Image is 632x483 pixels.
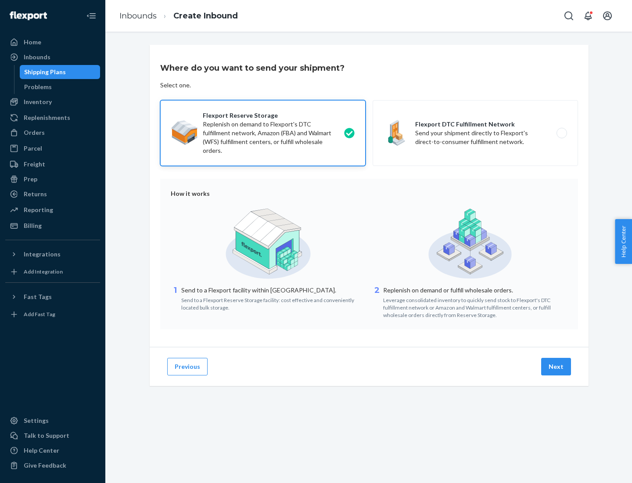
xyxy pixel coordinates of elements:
a: Problems [20,80,101,94]
a: Settings [5,414,100,428]
img: Flexport logo [10,11,47,20]
a: Add Fast Tag [5,307,100,321]
div: 1 [171,285,180,311]
button: Help Center [615,219,632,264]
a: Replenishments [5,111,100,125]
div: Inbounds [24,53,50,61]
a: Prep [5,172,100,186]
div: Leverage consolidated inventory to quickly send stock to Flexport's DTC fulfillment network or Am... [383,295,567,319]
a: Returns [5,187,100,201]
h3: Where do you want to send your shipment? [160,62,345,74]
div: Integrations [24,250,61,259]
div: Reporting [24,205,53,214]
div: Parcel [24,144,42,153]
div: Home [24,38,41,47]
div: Billing [24,221,42,230]
div: Add Fast Tag [24,310,55,318]
button: Close Navigation [83,7,100,25]
a: Talk to Support [5,429,100,443]
div: Shipping Plans [24,68,66,76]
div: Fast Tags [24,292,52,301]
button: Integrations [5,247,100,261]
div: Send to a Flexport Reserve Storage facility: cost effective and conveniently located bulk storage. [181,295,366,311]
div: 2 [373,285,381,319]
button: Fast Tags [5,290,100,304]
div: Inventory [24,97,52,106]
a: Help Center [5,443,100,458]
p: Send to a Flexport facility within [GEOGRAPHIC_DATA]. [181,286,366,295]
div: Replenishments [24,113,70,122]
button: Give Feedback [5,458,100,472]
a: Inbounds [5,50,100,64]
a: Inventory [5,95,100,109]
div: Select one. [160,81,191,90]
a: Create Inbound [173,11,238,21]
div: Help Center [24,446,59,455]
div: Prep [24,175,37,184]
button: Open account menu [599,7,616,25]
a: Parcel [5,141,100,155]
div: Settings [24,416,49,425]
p: Replenish on demand or fulfill wholesale orders. [383,286,567,295]
ol: breadcrumbs [112,3,245,29]
div: Freight [24,160,45,169]
a: Reporting [5,203,100,217]
a: Billing [5,219,100,233]
div: Add Integration [24,268,63,275]
div: Give Feedback [24,461,66,470]
a: Add Integration [5,265,100,279]
div: Talk to Support [24,431,69,440]
button: Next [541,358,571,375]
a: Inbounds [119,11,157,21]
div: Orders [24,128,45,137]
button: Previous [167,358,208,375]
div: Returns [24,190,47,198]
a: Freight [5,157,100,171]
button: Open Search Box [560,7,578,25]
div: How it works [171,189,567,198]
a: Shipping Plans [20,65,101,79]
a: Orders [5,126,100,140]
button: Open notifications [579,7,597,25]
div: Problems [24,83,52,91]
a: Home [5,35,100,49]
